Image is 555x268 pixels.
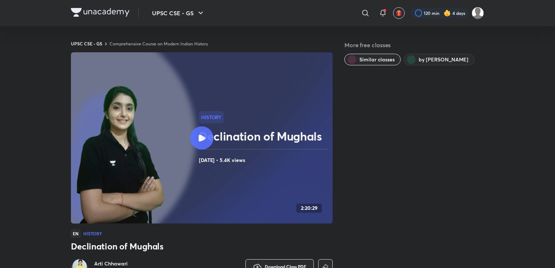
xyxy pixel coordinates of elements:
[199,129,330,143] h2: Declination of Mughals
[71,8,129,17] img: Company Logo
[393,7,405,19] button: avatar
[71,230,80,237] span: EN
[109,41,208,46] a: Comprehensive Course on Modern Indian History
[83,231,102,236] h4: History
[301,205,318,211] h4: 2:20:29
[148,6,209,20] button: UPSC CSE - GS
[344,54,401,65] button: Similar classes
[344,41,484,49] h5: More free classes
[71,240,333,252] h3: Declination of Mughals
[444,9,451,17] img: streak
[404,54,475,65] button: by Arti Chhawari
[359,56,395,63] span: Similar classes
[94,260,139,267] a: Arti Chhawari
[199,155,330,165] h4: [DATE] • 5.4K views
[396,10,402,16] img: avatar
[71,41,102,46] a: UPSC CSE - GS
[419,56,468,63] span: by Arti Chhawari
[71,8,129,19] a: Company Logo
[472,7,484,19] img: Amrendra sharma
